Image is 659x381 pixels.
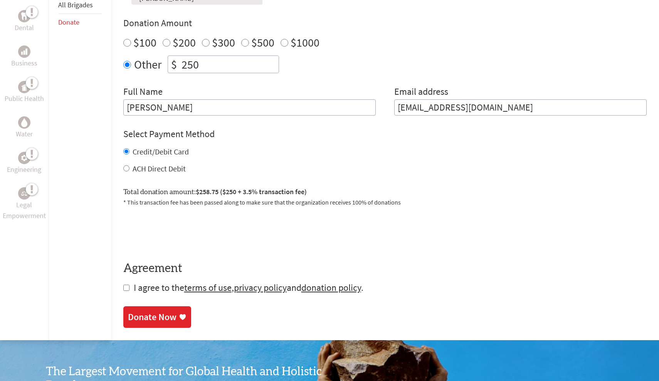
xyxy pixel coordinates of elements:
div: Water [18,116,30,129]
a: DentalDental [15,10,34,33]
img: Public Health [21,83,27,91]
div: Business [18,45,30,58]
label: Full Name [123,86,163,99]
p: Public Health [5,93,44,104]
p: * This transaction fee has been passed along to make sure that the organization receives 100% of ... [123,198,647,207]
input: Your Email [394,99,647,116]
a: Legal EmpowermentLegal Empowerment [2,187,47,221]
img: Water [21,118,27,127]
label: ACH Direct Debit [133,164,186,173]
p: Legal Empowerment [2,200,47,221]
div: Public Health [18,81,30,93]
a: Donate [58,18,79,27]
label: Total donation amount: [123,186,307,198]
label: $500 [251,35,274,50]
iframe: reCAPTCHA [123,216,240,246]
label: Email address [394,86,448,99]
div: Legal Empowerment [18,187,30,200]
h4: Select Payment Method [123,128,647,140]
a: privacy policy [234,282,287,294]
label: $1000 [291,35,319,50]
a: BusinessBusiness [11,45,37,69]
div: Dental [18,10,30,22]
span: I agree to the , and . [134,282,363,294]
div: $ [168,56,180,73]
a: WaterWater [16,116,33,139]
img: Dental [21,13,27,20]
label: $200 [173,35,196,50]
p: Water [16,129,33,139]
a: terms of use [184,282,232,294]
span: $258.75 ($250 + 3.5% transaction fee) [196,187,307,196]
img: Legal Empowerment [21,191,27,196]
input: Enter Full Name [123,99,376,116]
h4: Donation Amount [123,17,647,29]
li: Donate [58,14,102,31]
p: Engineering [7,164,41,175]
img: Engineering [21,155,27,161]
p: Dental [15,22,34,33]
a: Donate Now [123,306,191,328]
label: Other [134,55,161,73]
label: Credit/Debit Card [133,147,189,156]
p: Business [11,58,37,69]
a: Public HealthPublic Health [5,81,44,104]
img: Business [21,49,27,55]
div: Donate Now [128,311,177,323]
input: Enter Amount [180,56,279,73]
label: $100 [133,35,156,50]
label: $300 [212,35,235,50]
a: donation policy [301,282,361,294]
h4: Agreement [123,262,647,275]
a: All Brigades [58,0,93,9]
div: Engineering [18,152,30,164]
a: EngineeringEngineering [7,152,41,175]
